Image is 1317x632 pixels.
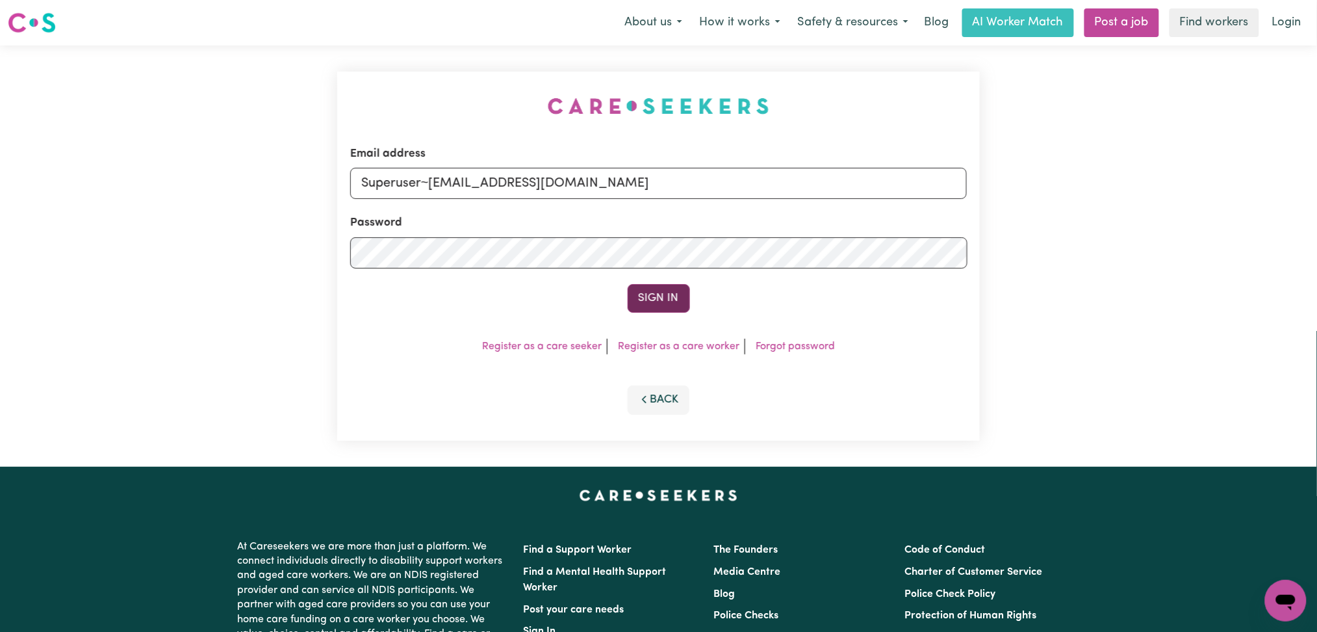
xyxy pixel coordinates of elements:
button: Back [628,386,690,414]
a: Protection of Human Rights [904,611,1036,621]
a: Find a Support Worker [524,545,632,555]
button: Safety & resources [789,9,917,36]
a: Careseekers logo [8,8,56,38]
a: Find a Mental Health Support Worker [524,567,667,593]
a: Police Check Policy [904,589,995,599]
a: Careseekers home page [580,490,737,501]
a: Police Checks [714,611,779,621]
a: Post your care needs [524,605,624,615]
a: Charter of Customer Service [904,567,1042,577]
button: Sign In [628,284,690,313]
a: AI Worker Match [962,8,1074,37]
a: Find workers [1170,8,1259,37]
a: Register as a care seeker [482,341,602,352]
a: Media Centre [714,567,781,577]
button: How it works [691,9,789,36]
a: Post a job [1084,8,1159,37]
a: Blog [917,8,957,37]
label: Email address [350,146,426,163]
iframe: Button to launch messaging window [1265,580,1307,622]
input: Email address [350,168,967,199]
label: Password [350,215,402,231]
img: Careseekers logo [8,11,56,34]
button: About us [616,9,691,36]
a: The Founders [714,545,778,555]
a: Code of Conduct [904,545,985,555]
a: Register as a care worker [618,341,739,352]
a: Forgot password [756,341,835,352]
a: Blog [714,589,735,599]
a: Login [1264,8,1309,37]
